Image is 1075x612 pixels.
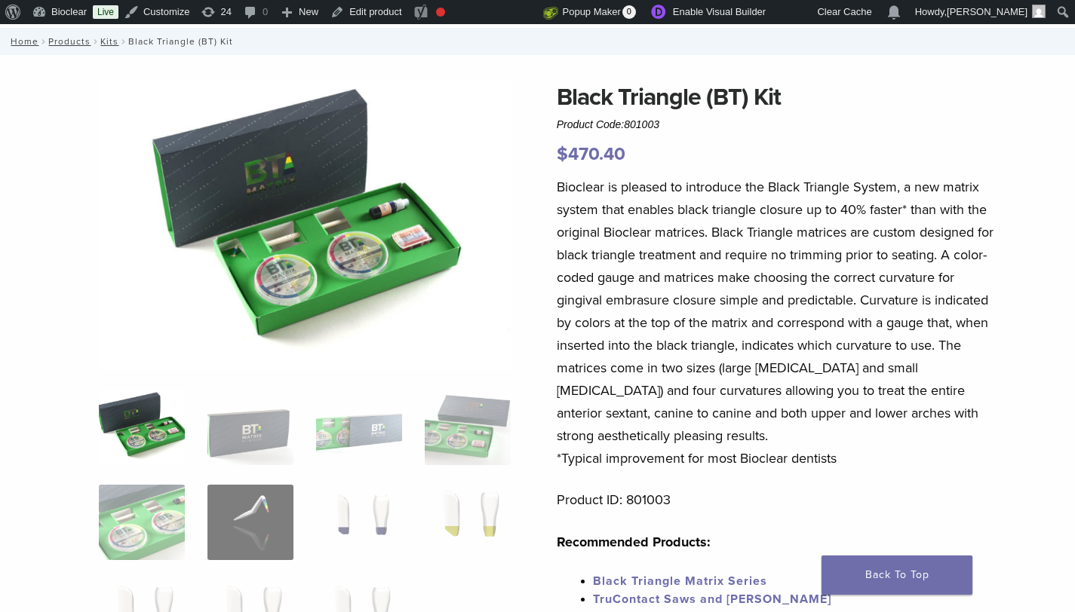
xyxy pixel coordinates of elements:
img: Black Triangle (BT) Kit - Image 4 [425,390,511,465]
a: Home [6,36,38,47]
span: / [91,38,100,45]
span: 801003 [624,118,659,130]
strong: Recommended Products: [557,534,711,550]
img: Black Triangle (BT) Kit - Image 8 [425,485,511,560]
a: Black Triangle Matrix Series [593,574,767,589]
img: Views over 48 hours. Click for more Jetpack Stats. [459,4,543,22]
a: Live [93,5,118,19]
span: [PERSON_NAME] [947,6,1027,17]
p: Bioclear is pleased to introduce the Black Triangle System, a new matrix system that enables blac... [557,176,995,470]
span: / [38,38,48,45]
img: Black Triangle (BT) Kit - Image 3 [316,390,402,465]
img: Intro Black Triangle Kit-6 - Copy [99,79,511,370]
a: Kits [100,36,118,47]
img: Intro-Black-Triangle-Kit-6-Copy-e1548792917662-324x324.jpg [99,390,185,465]
img: Black Triangle (BT) Kit - Image 6 [207,485,293,560]
div: Focus keyphrase not set [436,8,445,17]
a: TruContact Saws and [PERSON_NAME] [593,592,831,607]
img: Black Triangle (BT) Kit - Image 5 [99,485,185,560]
span: 0 [622,5,636,19]
p: Product ID: 801003 [557,488,995,511]
bdi: 470.40 [557,143,625,165]
a: Products [48,36,91,47]
span: $ [557,143,568,165]
h1: Black Triangle (BT) Kit [557,79,995,115]
span: / [118,38,128,45]
span: Product Code: [557,118,659,130]
img: Black Triangle (BT) Kit - Image 2 [207,390,293,465]
a: Back To Top [822,555,972,595]
img: Black Triangle (BT) Kit - Image 7 [316,485,402,560]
